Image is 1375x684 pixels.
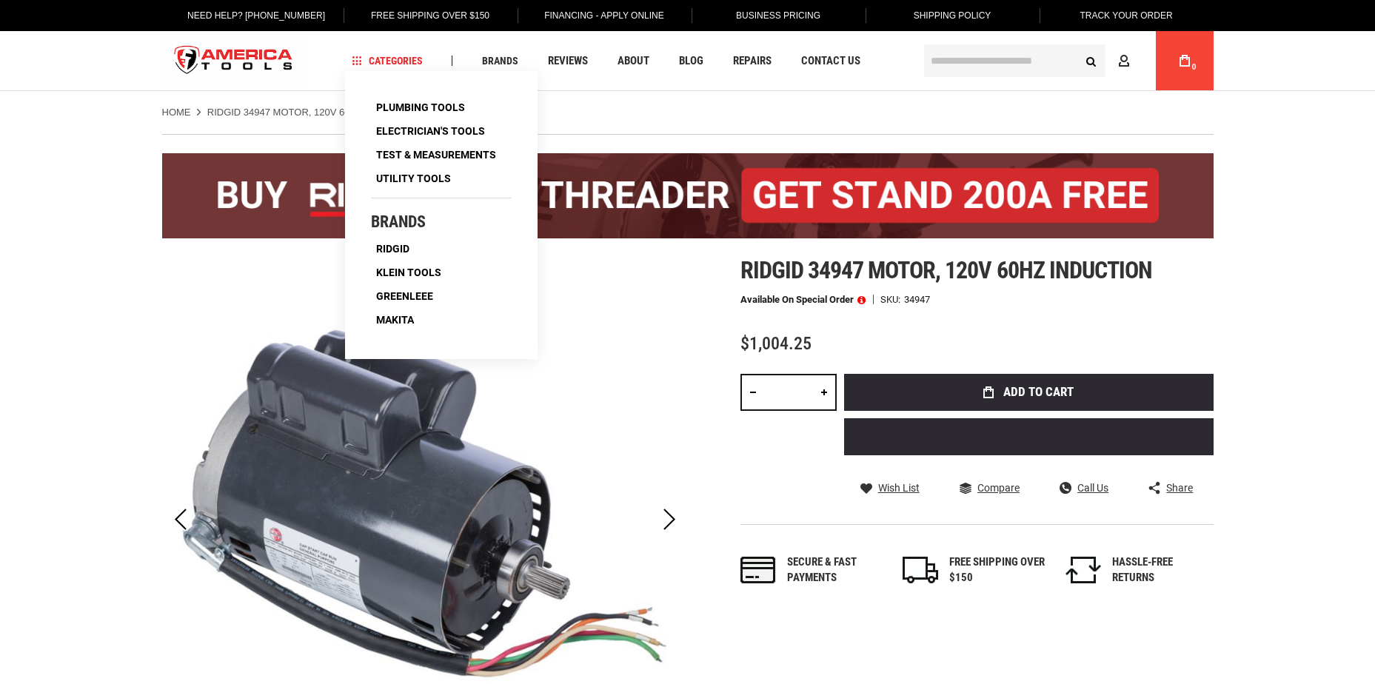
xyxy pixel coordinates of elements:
a: Reviews [541,51,595,71]
a: Repairs [726,51,778,71]
span: Klein Tools [376,267,441,278]
img: America Tools [162,33,306,89]
a: Klein Tools [371,262,446,283]
a: Compare [960,481,1020,494]
div: HASSLE-FREE RETURNS [1112,554,1208,586]
img: shipping [903,557,938,583]
span: Categories [352,56,423,66]
span: Test & Measurements [376,150,496,160]
span: Blog [679,56,703,67]
div: FREE SHIPPING OVER $150 [949,554,1046,586]
span: Utility Tools [376,173,451,184]
a: Blog [672,51,710,71]
span: 0 [1192,63,1197,71]
strong: RIDGID 34947 MOTOR, 120V 60HZ INDUCTION [207,107,419,118]
a: Electrician's Tools [371,121,490,141]
span: Shipping Policy [914,10,991,21]
span: Add to Cart [1003,386,1074,398]
span: Compare [977,483,1020,493]
span: Plumbing Tools [376,102,465,113]
button: Search [1077,47,1105,75]
a: store logo [162,33,306,89]
button: Add to Cart [844,374,1214,411]
span: About [618,56,649,67]
span: Call Us [1077,483,1108,493]
h4: Brands [371,213,512,231]
div: Secure & fast payments [787,554,883,586]
a: Test & Measurements [371,144,501,165]
span: Greenleee [376,291,433,301]
a: 0 [1171,31,1199,90]
a: Contact Us [794,51,867,71]
span: Repairs [733,56,772,67]
span: Reviews [548,56,588,67]
a: Brands [475,51,525,71]
span: Brands [482,56,518,66]
a: About [611,51,656,71]
span: Electrician's Tools [376,126,485,136]
a: Ridgid [371,238,415,259]
a: Greenleee [371,286,438,306]
a: Makita [371,309,419,330]
img: returns [1065,557,1101,583]
a: Home [162,106,191,119]
span: Makita [376,315,414,325]
a: Utility Tools [371,168,456,189]
span: Share [1166,483,1193,493]
a: Call Us [1060,481,1108,494]
a: Plumbing Tools [371,97,470,118]
a: Categories [345,51,429,71]
span: Ridgid [376,244,409,254]
span: Contact Us [801,56,860,67]
img: BOGO: Buy the RIDGID® 1224 Threader (26092), get the 92467 200A Stand FREE! [162,153,1214,238]
span: Wish List [878,483,920,493]
img: payments [740,557,776,583]
a: Wish List [860,481,920,494]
